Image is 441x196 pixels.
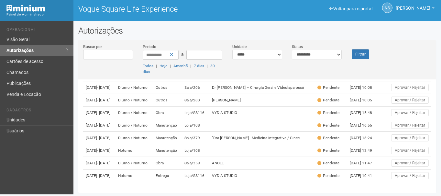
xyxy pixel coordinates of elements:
a: NS [382,3,392,13]
td: Loja/108 [182,119,209,132]
img: Minium [6,5,45,12]
span: - [DATE] [97,136,110,140]
td: [DATE] [83,119,116,132]
button: Filtrar [352,49,369,59]
td: ANOLE [209,157,315,170]
div: Pendente [317,135,339,141]
td: Noturno [116,144,153,157]
div: Pendente [317,123,339,128]
a: 7 dias [194,64,204,68]
td: Sala/283 [182,94,209,107]
button: Aprovar / Rejeitar [391,134,429,141]
td: Entrega [153,170,182,182]
td: Manutenção [153,119,182,132]
span: | [156,64,157,68]
td: Loja/108 [182,144,209,157]
a: Todos [143,64,153,68]
span: - [DATE] [97,123,110,128]
td: Noturno [116,170,153,182]
span: - [DATE] [97,85,110,90]
li: Operacional [6,27,69,34]
label: Unidade [232,44,247,50]
div: Pendente [317,173,339,179]
td: "Dra [PERSON_NAME] - Medicina Integrativa / Ginec [209,132,315,144]
label: Período [143,44,156,50]
h2: Autorizações [78,26,436,36]
td: Manutenção [153,132,182,144]
a: [PERSON_NAME] [396,6,435,12]
button: Aprovar / Rejeitar [391,97,429,104]
td: VYDIA STUDIO [209,107,315,119]
td: Dr [PERSON_NAME] – Cirurgia Geral e Videolaparoscó [209,81,315,94]
button: Aprovar / Rejeitar [391,147,429,154]
span: | [190,64,191,68]
td: Diurno / Noturno [116,157,153,170]
button: Aprovar / Rejeitar [391,84,429,91]
span: a [181,52,184,57]
span: - [DATE] [97,148,110,153]
span: - [DATE] [97,161,110,165]
h1: Vogue Square Life Experience [78,5,252,13]
button: Aprovar / Rejeitar [391,172,429,179]
td: [DATE] 15:48 [347,107,383,119]
label: Status [292,44,303,50]
td: Obra [153,157,182,170]
td: [DATE] 16:55 [347,119,383,132]
a: Voltar para o portal [329,6,372,11]
td: Diurno / Noturno [116,94,153,107]
button: Aprovar / Rejeitar [391,109,429,116]
span: - [DATE] [97,173,110,178]
div: Pendente [317,98,339,103]
td: [PERSON_NAME] [209,94,315,107]
td: Sala/206 [182,81,209,94]
td: [DATE] 10:08 [347,81,383,94]
td: Diurno / Noturno [116,132,153,144]
td: Manutenção [153,144,182,157]
label: Buscar por [83,44,102,50]
div: Painel do Administrador [6,12,69,17]
div: Pendente [317,110,339,116]
td: Outros [153,94,182,107]
div: Pendente [317,160,339,166]
td: Diurno / Noturno [116,119,153,132]
td: Diurno / Noturno [116,107,153,119]
td: [DATE] [83,132,116,144]
td: [DATE] [83,81,116,94]
td: [DATE] 10:41 [347,170,383,182]
td: [DATE] [83,94,116,107]
td: [DATE] [83,157,116,170]
td: [DATE] 18:24 [347,132,383,144]
button: Aprovar / Rejeitar [391,122,429,129]
span: | [207,64,208,68]
td: VYDIA STUDIO [209,170,315,182]
td: Loja/SS116 [182,107,209,119]
span: - [DATE] [97,98,110,102]
td: [DATE] 11:47 [347,157,383,170]
span: | [170,64,171,68]
td: Diurno / Noturno [116,81,153,94]
li: Cadastros [6,108,69,115]
td: Obra [153,107,182,119]
td: Sala/359 [182,157,209,170]
button: Aprovar / Rejeitar [391,160,429,167]
a: Amanhã [173,64,188,68]
span: - [DATE] [97,110,110,115]
div: Pendente [317,148,339,153]
td: [DATE] [83,144,116,157]
a: Hoje [160,64,167,68]
td: [DATE] [83,107,116,119]
td: [DATE] [83,170,116,182]
div: Pendente [317,85,339,90]
td: Sala/379 [182,132,209,144]
td: Outros [153,81,182,94]
td: [DATE] 13:49 [347,144,383,157]
td: [DATE] 10:05 [347,94,383,107]
td: Loja/SS116 [182,170,209,182]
